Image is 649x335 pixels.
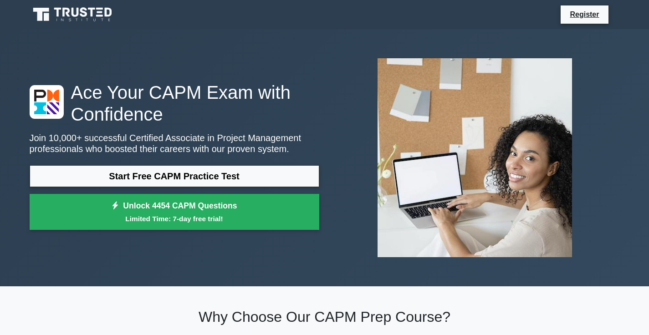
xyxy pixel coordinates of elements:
a: Unlock 4454 CAPM QuestionsLimited Time: 7-day free trial! [30,194,319,230]
small: Limited Time: 7-day free trial! [41,213,308,224]
h2: Why Choose Our CAPM Prep Course? [30,308,620,325]
a: Start Free CAPM Practice Test [30,165,319,187]
p: Join 10,000+ successful Certified Associate in Project Management professionals who boosted their... [30,132,319,154]
h1: Ace Your CAPM Exam with Confidence [30,81,319,125]
a: Register [564,9,604,20]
